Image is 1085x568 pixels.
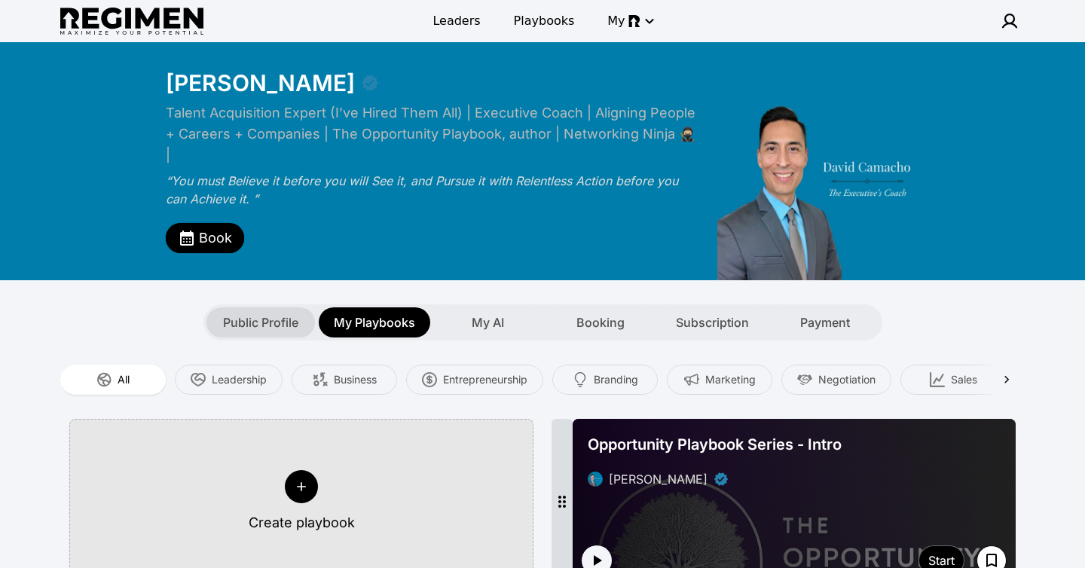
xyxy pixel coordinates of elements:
img: Regimen logo [60,8,203,35]
div: Create playbook [249,512,355,533]
img: Sales [930,372,945,387]
span: Playbooks [514,12,575,30]
span: Entrepreneurship [443,372,527,387]
span: Book [199,228,232,249]
button: Payment [771,307,879,337]
span: My [607,12,625,30]
span: My Playbooks [334,313,415,331]
span: Booking [576,313,625,331]
span: Leaders [432,12,480,30]
img: user icon [1001,12,1019,30]
button: All [60,365,166,395]
span: Opportunity Playbook Series - Intro [588,434,842,455]
button: Business [292,365,397,395]
span: Payment [800,313,850,331]
button: Leadership [175,365,283,395]
button: Entrepreneurship [406,365,543,395]
span: My AI [472,313,504,331]
div: Talent Acquisition Expert (I’ve Hired Them All) | Executive Coach | Aligning People + Careers + C... [166,102,701,166]
button: Subscription [659,307,767,337]
button: Book [166,223,244,253]
img: Negotiation [797,372,812,387]
span: Branding [594,372,638,387]
div: “You must Believe it before you will See it, and Pursue it with Relentless Action before you can ... [166,172,701,208]
img: Branding [573,372,588,387]
span: All [118,372,130,387]
span: Business [334,372,377,387]
a: Playbooks [505,8,584,35]
button: Public Profile [206,307,315,337]
button: My Playbooks [319,307,430,337]
img: All [96,372,112,387]
button: Negotiation [781,365,891,395]
div: [PERSON_NAME] [609,470,708,488]
img: avatar of David Camacho [588,472,603,487]
span: Subscription [676,313,749,331]
button: Sales [900,365,1006,395]
button: Booking [546,307,655,337]
button: Marketing [667,365,772,395]
img: Leadership [191,372,206,387]
img: Business [313,372,328,387]
span: Sales [951,372,977,387]
div: [PERSON_NAME] [166,69,355,96]
a: Leaders [423,8,489,35]
div: Verified partner - David Camacho [361,74,379,92]
span: Leadership [212,372,267,387]
span: Marketing [705,372,756,387]
span: Public Profile [223,313,298,331]
button: My AI [434,307,542,337]
button: My [598,8,661,35]
img: Entrepreneurship [422,372,437,387]
img: Marketing [684,372,699,387]
div: Verified partner - David Camacho [714,472,729,487]
button: Branding [552,365,658,395]
span: Negotiation [818,372,876,387]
